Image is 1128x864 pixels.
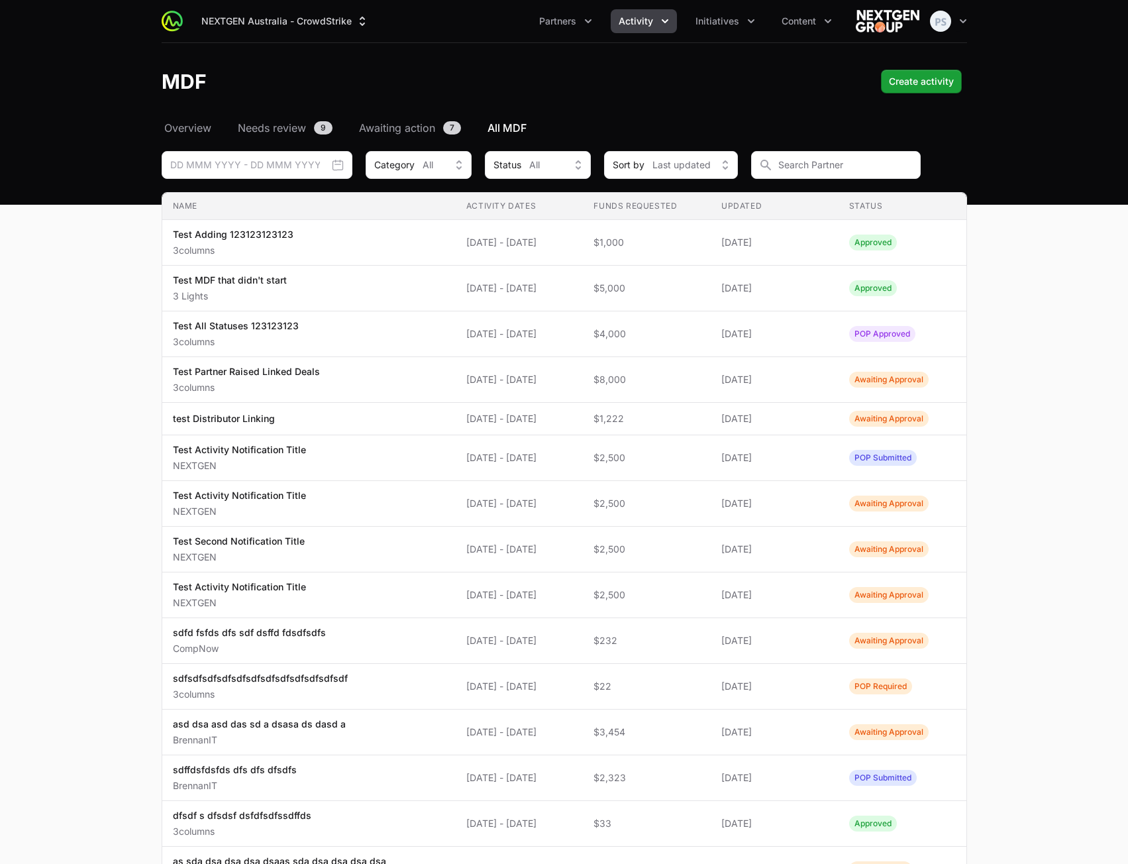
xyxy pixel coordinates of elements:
[173,274,287,287] p: Test MDF that didn't start
[366,151,472,179] div: Activity Type filter
[173,718,346,731] p: asd dsa asd das sd a dsasa ds dasd a
[593,282,700,295] span: $5,000
[164,120,211,136] span: Overview
[849,678,912,694] span: Activity Status
[162,11,183,32] img: ActivitySource
[688,9,763,33] button: Initiatives
[374,158,415,172] span: Category
[593,817,700,830] span: $33
[173,244,293,257] p: 3columns
[782,15,816,28] span: Content
[173,459,306,472] p: NEXTGEN
[593,236,700,249] span: $1,000
[193,9,377,33] button: NEXTGEN Australia - CrowdStrike
[466,726,573,739] span: [DATE] - [DATE]
[314,121,333,135] span: 9
[849,724,929,740] span: Activity Status
[485,151,591,179] button: StatusAll
[443,121,461,135] span: 7
[173,688,348,701] p: 3columns
[173,535,305,548] p: Test Second Notification Title
[466,497,573,510] span: [DATE] - [DATE]
[721,634,828,647] span: [DATE]
[688,9,763,33] div: Initiatives menu
[238,120,306,136] span: Needs review
[423,158,433,172] span: All
[774,9,840,33] button: Content
[466,451,573,464] span: [DATE] - [DATE]
[466,412,573,425] span: [DATE] - [DATE]
[173,779,297,792] p: BrennanIT
[485,120,529,136] a: All MDF
[711,193,839,220] th: Updated
[466,588,573,602] span: [DATE] - [DATE]
[619,15,653,28] span: Activity
[849,770,917,786] span: Activity Status
[593,543,700,556] span: $2,500
[721,497,828,510] span: [DATE]
[881,70,962,93] div: Primary actions
[583,193,711,220] th: Funds Requested
[466,236,573,249] span: [DATE] - [DATE]
[173,335,299,349] p: 3columns
[721,817,828,830] span: [DATE]
[173,319,299,333] p: Test All Statuses 123123123
[604,151,738,179] div: Sort by filter
[613,158,644,172] span: Sort by
[162,70,207,93] h1: MDF
[695,15,739,28] span: Initiatives
[531,9,600,33] button: Partners
[881,70,962,93] button: Create activity
[611,9,677,33] div: Activity menu
[183,9,840,33] div: Main navigation
[593,680,700,693] span: $22
[466,817,573,830] span: [DATE] - [DATE]
[162,120,214,136] a: Overview
[721,726,828,739] span: [DATE]
[593,497,700,510] span: $2,500
[721,588,828,602] span: [DATE]
[173,412,275,425] p: test Distributor Linking
[493,158,521,172] span: Status
[173,825,311,838] p: 3columns
[593,373,700,386] span: $8,000
[593,726,700,739] span: $3,454
[604,151,738,179] button: Sort byLast updated
[721,412,828,425] span: [DATE]
[721,236,828,249] span: [DATE]
[162,151,352,179] input: DD MMM YYYY - DD MMM YYYY
[173,381,320,394] p: 3columns
[849,496,929,512] span: Activity Status
[889,74,954,89] span: Create activity
[487,120,527,136] span: All MDF
[751,151,921,179] input: Search Partner
[162,120,967,136] nav: MDF navigation
[173,580,306,594] p: Test Activity Notification Title
[849,235,897,250] span: Activity Status
[721,373,828,386] span: [DATE]
[593,634,700,647] span: $232
[539,15,576,28] span: Partners
[466,543,573,556] span: [DATE] - [DATE]
[466,634,573,647] span: [DATE] - [DATE]
[193,9,377,33] div: Supplier switch menu
[529,158,540,172] span: All
[173,505,306,518] p: NEXTGEN
[721,771,828,784] span: [DATE]
[456,193,584,220] th: Activity Dates
[849,326,915,342] span: Activity Status
[173,551,305,564] p: NEXTGEN
[173,642,326,655] p: CompNow
[849,541,929,557] span: Activity Status
[466,282,573,295] span: [DATE] - [DATE]
[162,151,352,179] div: Date range picker
[359,120,435,136] span: Awaiting action
[466,771,573,784] span: [DATE] - [DATE]
[721,680,828,693] span: [DATE]
[849,372,929,388] span: Activity Status
[593,412,700,425] span: $1,222
[162,193,456,220] th: Name
[839,193,966,220] th: Status
[849,587,929,603] span: Activity Status
[721,327,828,341] span: [DATE]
